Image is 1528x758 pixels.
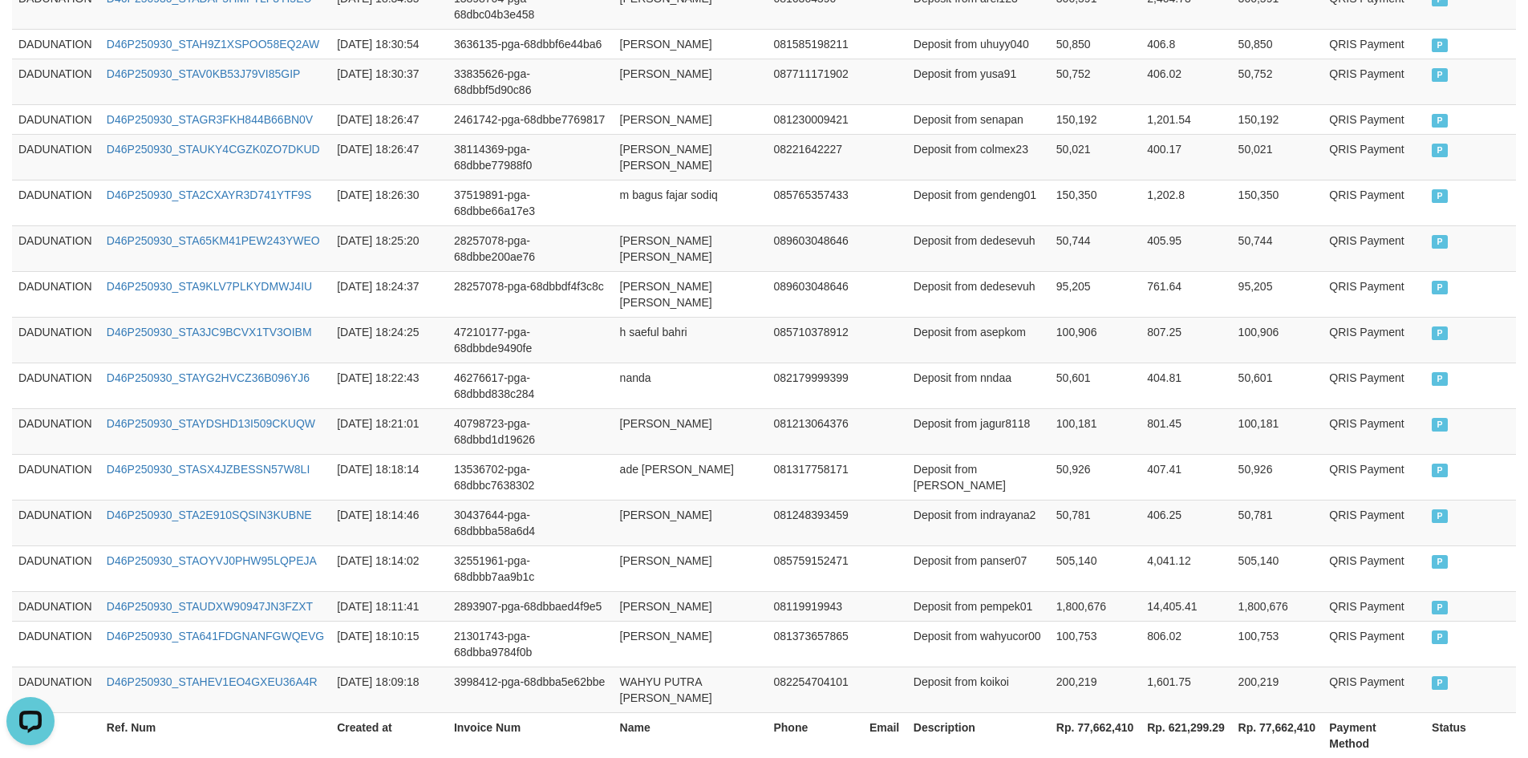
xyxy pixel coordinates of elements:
[330,225,448,271] td: [DATE] 18:25:20
[907,104,1050,134] td: Deposit from senapan
[1141,545,1231,591] td: 4,041.12
[1323,545,1425,591] td: QRIS Payment
[1232,667,1323,712] td: 200,219
[767,591,862,621] td: 08119919943
[907,621,1050,667] td: Deposit from wahyucor00
[448,712,614,758] th: Invoice Num
[1050,225,1141,271] td: 50,744
[1050,500,1141,545] td: 50,781
[1432,464,1448,477] span: PAID
[907,667,1050,712] td: Deposit from koikoi
[12,317,100,363] td: DADUNATION
[1232,317,1323,363] td: 100,906
[1141,271,1231,317] td: 761.64
[448,591,614,621] td: 2893907-pga-68dbbaed4f9e5
[767,180,862,225] td: 085765357433
[767,667,862,712] td: 082254704101
[1141,712,1231,758] th: Rp. 621,299.29
[1323,180,1425,225] td: QRIS Payment
[1141,29,1231,59] td: 406.8
[448,29,614,59] td: 3636135-pga-68dbbf6e44ba6
[767,271,862,317] td: 089603048646
[107,113,313,126] a: D46P250930_STAGR3FKH844B66BN0V
[12,667,100,712] td: DADUNATION
[1323,454,1425,500] td: QRIS Payment
[1050,271,1141,317] td: 95,205
[1432,114,1448,128] span: PAID
[1323,621,1425,667] td: QRIS Payment
[767,59,862,104] td: 087711171902
[1323,104,1425,134] td: QRIS Payment
[1432,418,1448,432] span: PAID
[330,29,448,59] td: [DATE] 18:30:54
[614,545,768,591] td: [PERSON_NAME]
[448,180,614,225] td: 37519891-pga-68dbbe66a17e3
[12,500,100,545] td: DADUNATION
[614,621,768,667] td: [PERSON_NAME]
[767,621,862,667] td: 081373657865
[1425,712,1516,758] th: Status
[767,545,862,591] td: 085759152471
[1232,180,1323,225] td: 150,350
[1432,676,1448,690] span: PAID
[614,134,768,180] td: [PERSON_NAME] [PERSON_NAME]
[100,712,330,758] th: Ref. Num
[1232,225,1323,271] td: 50,744
[12,363,100,408] td: DADUNATION
[907,591,1050,621] td: Deposit from pempek01
[614,454,768,500] td: ade [PERSON_NAME]
[107,371,310,384] a: D46P250930_STAYG2HVCZ36B096YJ6
[1232,363,1323,408] td: 50,601
[107,326,312,338] a: D46P250930_STA3JC9BCVX1TV3OIBM
[614,59,768,104] td: [PERSON_NAME]
[330,104,448,134] td: [DATE] 18:26:47
[1432,39,1448,52] span: PAID
[12,591,100,621] td: DADUNATION
[107,38,319,51] a: D46P250930_STAH9Z1XSPOO58EQ2AW
[107,630,324,642] a: D46P250930_STA641FDGNANFGWQEVG
[1323,591,1425,621] td: QRIS Payment
[448,271,614,317] td: 28257078-pga-68dbbdf4f3c8c
[907,363,1050,408] td: Deposit from nndaa
[1141,104,1231,134] td: 1,201.54
[907,545,1050,591] td: Deposit from panser07
[448,363,614,408] td: 46276617-pga-68dbbd838c284
[6,6,55,55] button: Open LiveChat chat widget
[330,363,448,408] td: [DATE] 18:22:43
[12,59,100,104] td: DADUNATION
[1050,29,1141,59] td: 50,850
[1323,408,1425,454] td: QRIS Payment
[1232,591,1323,621] td: 1,800,676
[1432,326,1448,340] span: PAID
[1141,180,1231,225] td: 1,202.8
[614,180,768,225] td: m bagus fajar sodiq
[12,104,100,134] td: DADUNATION
[12,29,100,59] td: DADUNATION
[1232,621,1323,667] td: 100,753
[907,271,1050,317] td: Deposit from dedesevuh
[107,143,320,156] a: D46P250930_STAUKY4CGZK0ZO7DKUD
[1432,235,1448,249] span: PAID
[614,667,768,712] td: WAHYU PUTRA [PERSON_NAME]
[107,509,312,521] a: D46P250930_STA2E910SQSIN3KUBNE
[1323,29,1425,59] td: QRIS Payment
[1050,667,1141,712] td: 200,219
[1432,144,1448,157] span: PAID
[1141,667,1231,712] td: 1,601.75
[448,317,614,363] td: 47210177-pga-68dbbde9490fe
[107,188,312,201] a: D46P250930_STA2CXAYR3D741YTF9S
[1323,59,1425,104] td: QRIS Payment
[107,234,320,247] a: D46P250930_STA65KM41PEW243YWEO
[1050,408,1141,454] td: 100,181
[1141,408,1231,454] td: 801.45
[1141,59,1231,104] td: 406.02
[448,667,614,712] td: 3998412-pga-68dbba5e62bbe
[12,545,100,591] td: DADUNATION
[330,180,448,225] td: [DATE] 18:26:30
[1050,104,1141,134] td: 150,192
[1432,281,1448,294] span: PAID
[1432,630,1448,644] span: PAID
[330,408,448,454] td: [DATE] 18:21:01
[907,500,1050,545] td: Deposit from indrayana2
[448,104,614,134] td: 2461742-pga-68dbbe7769817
